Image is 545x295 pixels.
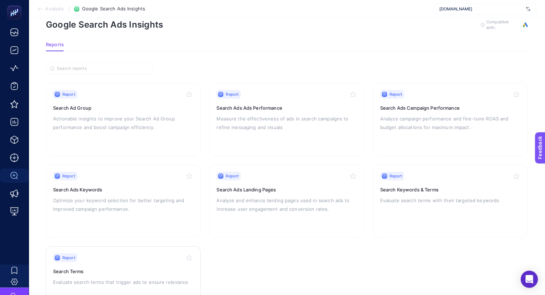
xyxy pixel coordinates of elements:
[226,91,239,97] span: Report
[46,42,64,51] button: Reports
[46,83,201,156] a: ReportSearch Ad GroupActionable insights to improve your Search Ad Group performance and boost ca...
[380,196,521,205] p: Evaluate search terms with their targeted keywords
[82,6,145,12] span: Google Search Ads Insights
[486,19,518,30] span: Compatible with:
[46,42,64,48] span: Reports
[46,19,163,30] h1: Google Search Ads Insights
[389,91,402,97] span: Report
[380,114,521,132] p: Analyze campaign performance and fine-tune ROAS and budget allocations for maximum impact.
[57,66,149,71] input: Search
[380,186,521,193] h3: Search Keywords & Terms
[53,114,193,132] p: Actionable insights to improve your Search Ad Group performance and boost campaign efficiency.
[53,278,193,286] p: Evaluate search terms that trigger ads to ensure relevance
[53,196,193,213] p: Optimize your keyword selection for better targeting and improved campaign performance.
[373,83,528,156] a: ReportSearch Ads Campaign PerformanceAnalyze campaign performance and fine-tune ROAS and budget a...
[68,6,70,11] span: /
[216,104,357,111] h3: Search Ads Ads Performance
[53,186,193,193] h3: Search Ads Keywords
[216,114,357,132] p: Measure the effectiveness of ads in search campaigns to refine messaging and visuals
[46,165,201,238] a: ReportSearch Ads KeywordsOptimize your keyword selection for better targeting and improved campai...
[62,173,75,179] span: Report
[439,6,523,12] span: [DOMAIN_NAME]
[53,104,193,111] h3: Search Ad Group
[62,255,75,261] span: Report
[45,6,64,12] span: Analysis
[373,165,528,238] a: ReportSearch Keywords & TermsEvaluate search terms with their targeted keywords
[209,165,364,238] a: ReportSearch Ads Landing PagesAnalyze and enhance landing pages used in search ads to increase us...
[226,173,239,179] span: Report
[389,173,402,179] span: Report
[521,271,538,288] div: Open Intercom Messenger
[216,196,357,213] p: Analyze and enhance landing pages used in search ads to increase user engagement and conversion r...
[526,5,530,13] img: svg%3e
[380,104,521,111] h3: Search Ads Campaign Performance
[209,83,364,156] a: ReportSearch Ads Ads PerformanceMeasure the effectiveness of ads in search campaigns to refine me...
[216,186,357,193] h3: Search Ads Landing Pages
[62,91,75,97] span: Report
[4,2,27,8] span: Feedback
[53,268,193,275] h3: Search Terms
